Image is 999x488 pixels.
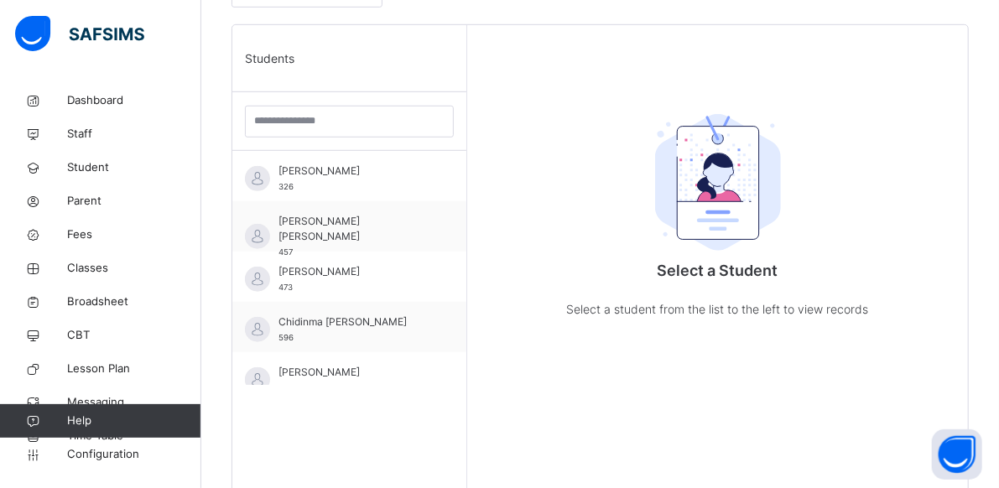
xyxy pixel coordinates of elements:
span: 326 [278,182,294,191]
img: student.207b5acb3037b72b59086e8b1a17b1d0.svg [655,114,781,252]
img: default.svg [245,267,270,292]
span: Dashboard [67,92,201,109]
span: Chidinma [PERSON_NAME] [278,314,429,330]
span: Student [67,159,201,176]
p: Select a student from the list to the left to view records [567,299,869,319]
span: 473 [278,283,293,292]
span: Lesson Plan [67,361,201,377]
span: [PERSON_NAME] [278,264,429,279]
span: 444 [278,383,294,392]
span: Broadsheet [67,293,201,310]
span: 596 [278,333,294,342]
span: Messaging [67,394,201,411]
span: Parent [67,193,201,210]
span: Classes [67,260,201,277]
span: [PERSON_NAME] [PERSON_NAME] [278,214,429,244]
span: Configuration [67,446,200,463]
span: Staff [67,126,201,143]
button: Open asap [932,429,982,480]
img: default.svg [245,166,270,191]
span: [PERSON_NAME] [278,164,429,179]
span: Students [245,49,294,67]
img: default.svg [245,224,270,249]
span: Help [67,413,200,429]
span: 457 [278,247,293,257]
div: Select a Student [567,71,869,105]
p: Select a Student [567,259,869,282]
span: [PERSON_NAME] [278,365,429,380]
img: safsims [15,16,144,51]
img: default.svg [245,317,270,342]
span: CBT [67,327,201,344]
span: Fees [67,226,201,243]
img: default.svg [245,367,270,392]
